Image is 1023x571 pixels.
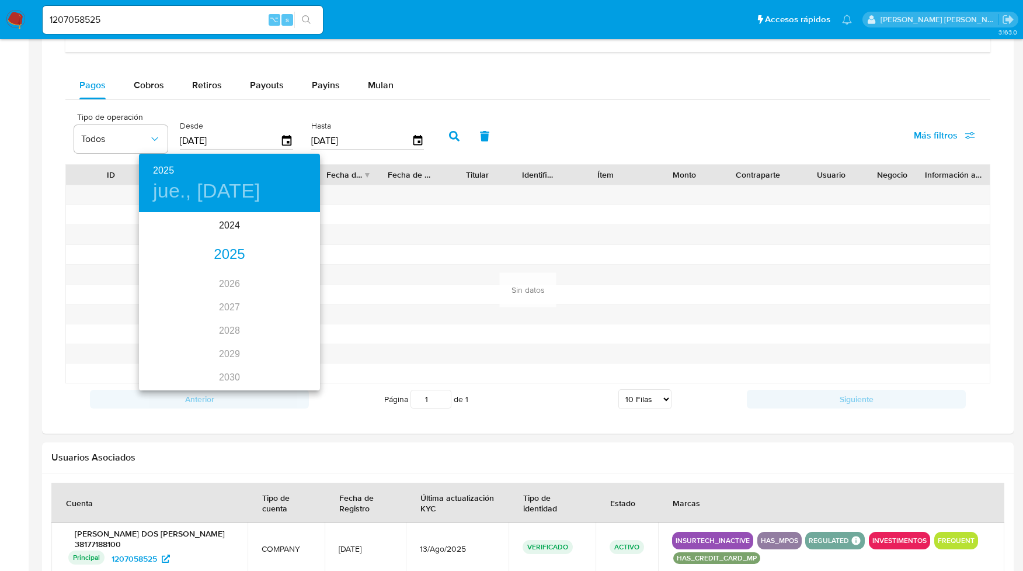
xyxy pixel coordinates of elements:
[153,162,174,179] button: 2025
[139,243,320,267] div: 2025
[139,214,320,237] div: 2024
[153,179,260,203] button: jue., [DATE]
